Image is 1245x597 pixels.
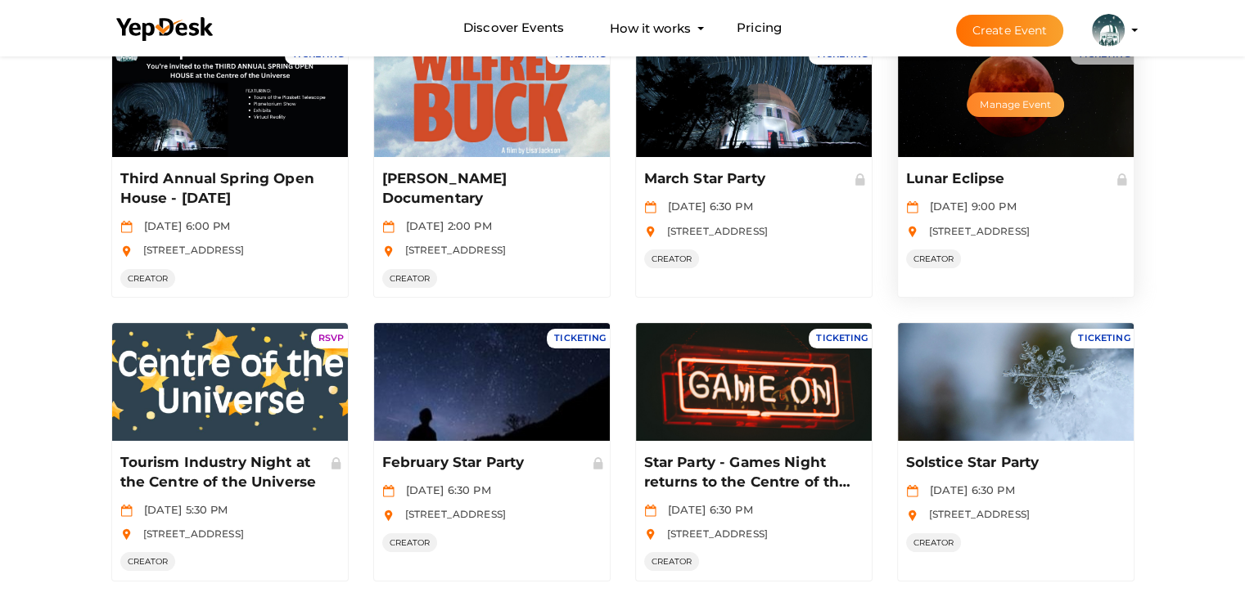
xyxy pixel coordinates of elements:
[644,169,859,189] p: March Star Party
[120,169,336,209] p: Third Annual Spring Open House - [DATE]
[382,485,395,497] img: calendar.svg
[120,453,336,492] p: Tourism Industry Night at the Centre of the Universe
[382,533,438,552] span: CREATOR
[382,245,395,258] img: location.svg
[397,244,506,256] span: [STREET_ADDRESS]
[120,269,176,288] span: CREATOR
[921,225,1030,237] span: [STREET_ADDRESS]
[644,552,700,571] span: CREATOR
[120,528,133,541] img: location.svg
[463,13,564,43] a: Discover Events
[644,226,656,238] img: location.svg
[398,219,492,232] span: [DATE] 2:00 PM
[382,169,598,209] p: [PERSON_NAME] Documentary
[644,453,859,492] p: Star Party - Games Night returns to the Centre of the Universe
[853,172,868,186] img: Private Event
[967,92,1063,117] button: Manage Event
[382,509,395,522] img: location.svg
[921,508,1030,520] span: [STREET_ADDRESS]
[135,527,244,540] span: [STREET_ADDRESS]
[136,503,228,516] span: [DATE] 5:30 PM
[1115,172,1130,186] img: Private Event
[644,201,656,213] img: calendar.svg
[922,483,1015,496] span: [DATE] 6:30 PM
[644,528,656,541] img: location.svg
[382,221,395,233] img: calendar.svg
[906,509,918,522] img: location.svg
[906,533,962,552] span: CREATOR
[605,13,696,43] button: How it works
[906,453,1121,473] p: Solstice Star Party
[135,244,244,256] span: [STREET_ADDRESS]
[120,245,133,258] img: location.svg
[659,225,768,237] span: [STREET_ADDRESS]
[737,13,782,43] a: Pricing
[660,503,753,516] span: [DATE] 6:30 PM
[644,505,656,517] img: calendar.svg
[591,456,606,470] img: Private Event
[922,200,1017,213] span: [DATE] 9:00 PM
[906,249,962,268] span: CREATOR
[1092,14,1125,47] img: KH323LD6_small.jpeg
[906,226,918,238] img: location.svg
[659,527,768,540] span: [STREET_ADDRESS]
[906,201,918,213] img: calendar.svg
[906,485,918,497] img: calendar.svg
[644,249,700,268] span: CREATOR
[120,221,133,233] img: calendar.svg
[120,552,176,571] span: CREATOR
[382,269,438,288] span: CREATOR
[906,169,1121,189] p: Lunar Eclipse
[329,456,344,470] img: Private Event
[120,505,133,517] img: calendar.svg
[397,508,506,520] span: [STREET_ADDRESS]
[382,453,598,473] p: February Star Party
[956,15,1064,47] button: Create Event
[136,219,231,232] span: [DATE] 6:00 PM
[660,200,753,213] span: [DATE] 6:30 PM
[398,483,491,496] span: [DATE] 6:30 PM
